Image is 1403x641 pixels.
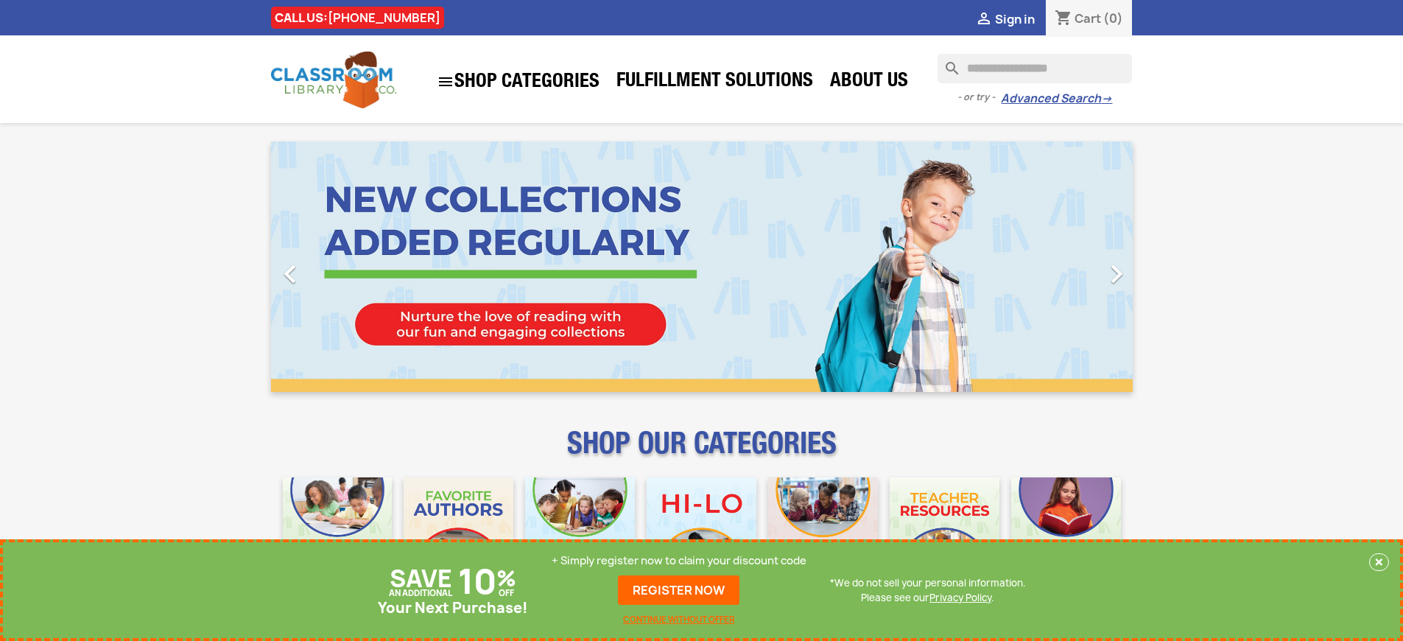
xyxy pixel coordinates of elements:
img: CLC_Fiction_Nonfiction_Mobile.jpg [768,477,878,587]
i: search [938,54,955,71]
img: CLC_HiLo_Mobile.jpg [647,477,756,587]
img: CLC_Bulk_Mobile.jpg [283,477,393,587]
i: shopping_cart [1055,10,1072,28]
span: → [1101,91,1112,106]
img: CLC_Favorite_Authors_Mobile.jpg [404,477,513,587]
span: (0) [1103,10,1123,27]
span: Sign in [995,11,1035,27]
i:  [272,256,309,293]
i:  [1098,256,1135,293]
ul: Carousel container [271,141,1133,392]
a: SHOP CATEGORIES [429,66,607,98]
span: Cart [1075,10,1101,27]
a: Previous [271,141,401,392]
p: SHOP OUR CATEGORIES [271,439,1133,466]
i:  [975,11,993,29]
img: CLC_Teacher_Resources_Mobile.jpg [890,477,999,587]
a: [PHONE_NUMBER] [328,10,440,26]
img: CLC_Dyslexia_Mobile.jpg [1011,477,1121,587]
input: Search [938,54,1132,83]
div: CALL US: [271,7,444,29]
span: - or try - [957,90,1001,105]
a: About Us [823,68,915,97]
img: Classroom Library Company [271,52,396,108]
i:  [437,73,454,91]
a:  Sign in [975,11,1035,27]
a: Next [1003,141,1133,392]
a: Advanced Search→ [1001,91,1112,106]
a: Fulfillment Solutions [609,68,820,97]
img: CLC_Phonics_And_Decodables_Mobile.jpg [525,477,635,587]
